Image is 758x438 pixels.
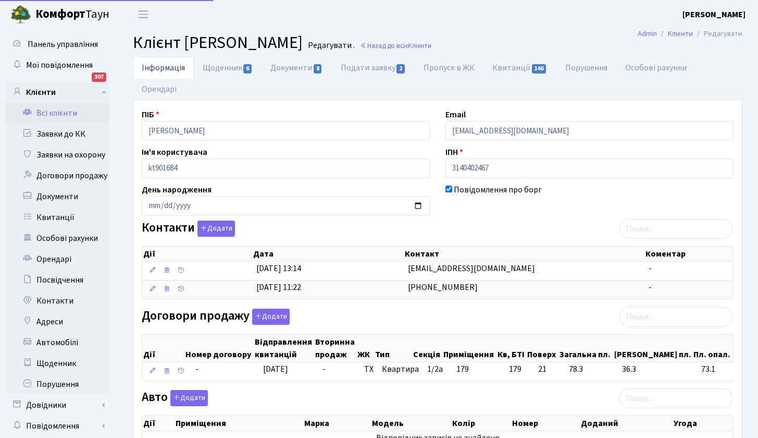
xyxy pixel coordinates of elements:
[442,335,496,362] th: Приміщення
[175,416,303,431] th: Приміщення
[360,41,431,51] a: Назад до всіхКлієнти
[427,363,443,375] span: 1/2а
[408,41,431,51] span: Клієнти
[5,416,109,436] a: Повідомлення
[692,335,733,362] th: Пл. опал.
[580,416,673,431] th: Доданий
[619,388,732,408] input: Пошук...
[142,146,207,159] label: Ім'я користувача
[622,23,758,45] nav: breadcrumb
[644,247,733,261] th: Коментар
[303,416,371,431] th: Марка
[511,416,580,431] th: Номер
[673,416,733,431] th: Угода
[92,72,106,82] div: 307
[197,221,235,237] button: Контакти
[5,165,109,186] a: Договори продажу
[184,335,254,362] th: Номер договору
[538,363,561,375] span: 21
[5,311,109,332] a: Адреси
[35,6,109,23] span: Таун
[374,335,413,362] th: Тип
[5,55,109,76] a: Мої повідомлення307
[256,263,301,274] span: [DATE] 13:14
[456,363,469,375] span: 179
[314,64,322,74] span: 8
[526,335,558,362] th: Поверх
[5,124,109,144] a: Заявки до КК
[133,78,185,100] a: Орендарі
[451,416,511,431] th: Колір
[408,282,478,293] span: [PHONE_NUMBER]
[10,4,31,25] img: logo.png
[5,186,109,207] a: Документи
[619,219,732,239] input: Пошук...
[133,31,303,55] span: Клієнт [PERSON_NAME]
[558,335,613,362] th: Загальна пл.
[332,57,415,79] a: Подати заявку
[262,57,331,79] a: Документи
[263,363,288,375] span: [DATE]
[496,335,526,362] th: Кв, БТІ
[415,57,483,79] a: Пропуск в ЖК
[142,335,184,362] th: Дії
[252,247,404,261] th: Дата
[250,307,290,325] a: Додати
[682,8,745,21] a: [PERSON_NAME]
[142,221,235,237] label: Контакти
[649,282,652,293] span: -
[314,335,356,362] th: Вторинна продаж
[35,6,85,22] b: Комфорт
[412,335,442,362] th: Секція
[356,335,374,362] th: ЖК
[142,416,175,431] th: Дії
[483,57,556,79] a: Квитанції
[396,64,405,74] span: 2
[306,41,355,51] small: Редагувати .
[532,64,546,74] span: 146
[5,144,109,165] a: Заявки на охорону
[509,363,530,375] span: 179
[613,335,692,362] th: [PERSON_NAME] пл.
[5,270,109,290] a: Посвідчення
[168,388,208,407] a: Додати
[5,374,109,395] a: Порушення
[569,363,614,375] span: 78.3
[5,353,109,374] a: Щоденник
[682,9,745,20] b: [PERSON_NAME]
[195,363,198,375] span: -
[254,335,314,362] th: Відправлення квитанцій
[322,363,326,375] span: -
[142,390,208,406] label: Авто
[5,249,109,270] a: Орендарі
[5,103,109,124] a: Всі клієнти
[371,416,451,431] th: Модель
[445,108,466,121] label: Email
[142,309,290,325] label: Договори продажу
[638,28,657,39] a: Admin
[5,228,109,249] a: Особові рахунки
[693,28,742,40] li: Редагувати
[619,307,732,327] input: Пошук...
[408,263,535,274] span: [EMAIL_ADDRESS][DOMAIN_NAME]
[404,247,644,261] th: Контакт
[5,82,109,103] a: Клієнти
[142,247,252,261] th: Дії
[364,363,374,375] span: ТХ
[382,363,419,375] span: Квартира
[256,282,301,293] span: [DATE] 11:22
[142,184,212,196] label: День народження
[454,184,542,196] label: Повідомлення про борг
[668,28,693,39] a: Клієнти
[5,207,109,228] a: Квитанції
[194,57,262,79] a: Щоденник
[616,57,695,79] a: Особові рахунки
[133,57,194,79] a: Інформація
[622,363,693,375] span: 36.3
[649,263,652,274] span: -
[252,309,290,325] button: Договори продажу
[195,219,235,237] a: Додати
[130,6,156,23] button: Переключити навігацію
[170,390,208,406] button: Авто
[701,363,732,375] span: 73.1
